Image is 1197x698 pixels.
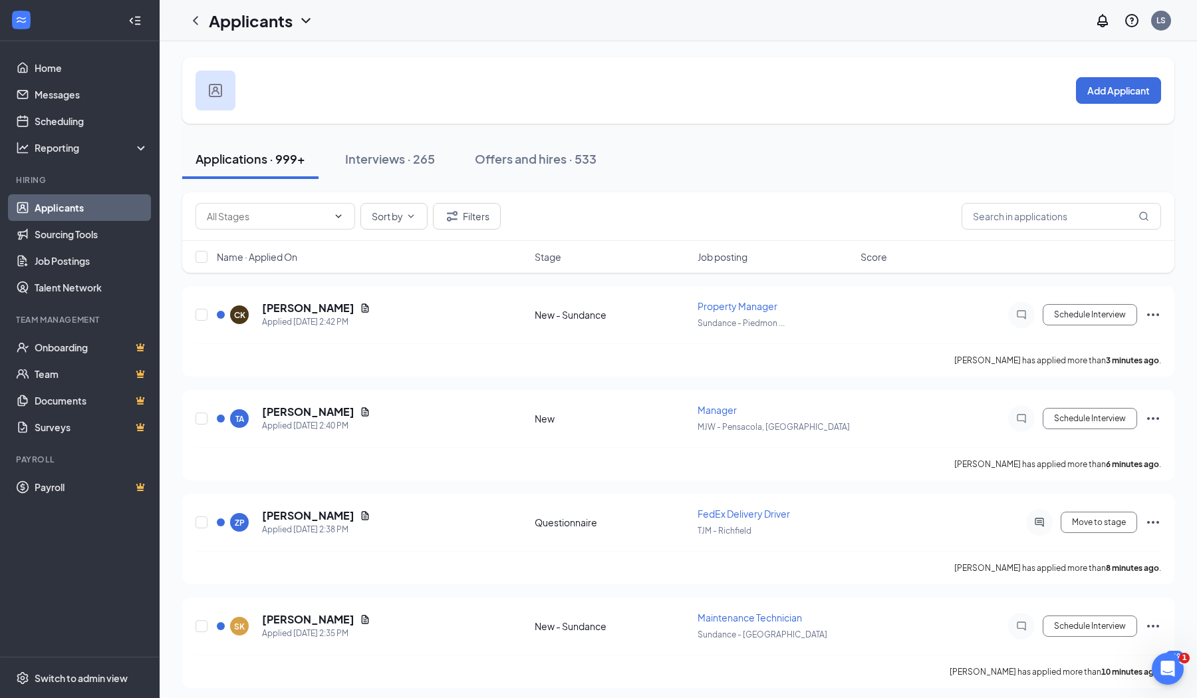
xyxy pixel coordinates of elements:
a: Sourcing Tools [35,221,148,248]
a: Messages [35,81,148,108]
span: 1 [1179,653,1190,663]
div: ZP [235,517,245,528]
input: All Stages [207,209,328,224]
svg: ChatInactive [1013,621,1029,631]
span: Sundance - [GEOGRAPHIC_DATA] [698,629,827,639]
div: SK [234,621,245,632]
svg: Collapse [128,14,142,27]
p: [PERSON_NAME] has applied more than . [950,666,1161,677]
div: TA [235,413,244,425]
button: Schedule Interview [1043,304,1137,325]
button: Add Applicant [1076,77,1161,104]
button: Schedule Interview [1043,408,1137,429]
h5: [PERSON_NAME] [262,612,354,627]
svg: Settings [16,671,29,685]
div: Switch to admin view [35,671,128,685]
div: Questionnaire [535,516,690,529]
a: TeamCrown [35,361,148,387]
a: Scheduling [35,108,148,134]
div: New - Sundance [535,619,690,633]
div: Applied [DATE] 2:40 PM [262,419,370,433]
h5: [PERSON_NAME] [262,301,354,315]
iframe: Intercom live chat [1152,653,1184,685]
svg: Filter [444,208,460,224]
b: 6 minutes ago [1106,459,1159,469]
svg: Notifications [1095,13,1111,29]
div: Applied [DATE] 2:35 PM [262,627,370,640]
svg: Document [360,303,370,313]
b: 8 minutes ago [1106,563,1159,573]
a: Talent Network [35,274,148,301]
span: Sundance - Piedmon ... [698,318,785,328]
span: FedEx Delivery Driver [698,508,790,520]
b: 3 minutes ago [1106,355,1159,365]
h5: [PERSON_NAME] [262,405,354,419]
button: Schedule Interview [1043,615,1137,637]
svg: Ellipses [1145,514,1161,530]
p: [PERSON_NAME] has applied more than . [954,562,1161,574]
div: New - Sundance [535,308,690,321]
b: 10 minutes ago [1101,667,1159,677]
div: CK [234,309,245,321]
a: Home [35,55,148,81]
button: Filter Filters [433,203,501,230]
span: Name · Applied On [217,250,297,263]
svg: Ellipses [1145,411,1161,427]
div: Offers and hires · 533 [475,150,597,167]
span: Sort by [372,212,403,221]
div: Reporting [35,141,149,154]
button: Sort byChevronDown [360,203,428,230]
div: Applied [DATE] 2:38 PM [262,523,370,536]
a: PayrollCrown [35,474,148,500]
svg: ChevronDown [298,13,314,29]
div: Payroll [16,454,146,465]
div: Team Management [16,314,146,325]
svg: WorkstreamLogo [15,13,28,27]
a: Job Postings [35,248,148,274]
svg: QuestionInfo [1124,13,1140,29]
svg: ActiveChat [1031,517,1047,528]
div: Applied [DATE] 2:42 PM [262,315,370,329]
svg: MagnifyingGlass [1138,211,1149,222]
div: Interviews · 265 [345,150,435,167]
h1: Applicants [209,9,293,32]
svg: ChatInactive [1013,309,1029,320]
span: Maintenance Technician [698,611,802,623]
div: Applications · 999+ [196,150,305,167]
svg: ChevronDown [333,211,344,222]
a: OnboardingCrown [35,334,148,361]
svg: Document [360,510,370,521]
span: Score [861,250,887,263]
span: MJW - Pensacola, [GEOGRAPHIC_DATA] [698,422,850,432]
p: [PERSON_NAME] has applied more than . [954,355,1161,366]
svg: Document [360,614,370,625]
svg: ChatInactive [1013,413,1029,424]
span: Stage [535,250,561,263]
span: Manager [698,404,737,416]
span: TJM - Richfield [698,526,751,536]
span: Property Manager [698,300,777,312]
svg: ChevronDown [406,211,416,222]
div: New [535,412,690,425]
input: Search in applications [962,203,1161,230]
svg: Ellipses [1145,307,1161,323]
img: user icon [209,84,222,97]
a: SurveysCrown [35,414,148,440]
svg: ChevronLeft [188,13,203,29]
div: LS [1156,15,1166,26]
a: DocumentsCrown [35,387,148,414]
div: Hiring [16,174,146,186]
div: 369 [1165,651,1184,662]
svg: Document [360,407,370,417]
h5: [PERSON_NAME] [262,508,354,523]
svg: Ellipses [1145,618,1161,634]
p: [PERSON_NAME] has applied more than . [954,458,1161,470]
a: Applicants [35,194,148,221]
button: Move to stage [1061,512,1137,533]
svg: Analysis [16,141,29,154]
span: Job posting [698,250,747,263]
